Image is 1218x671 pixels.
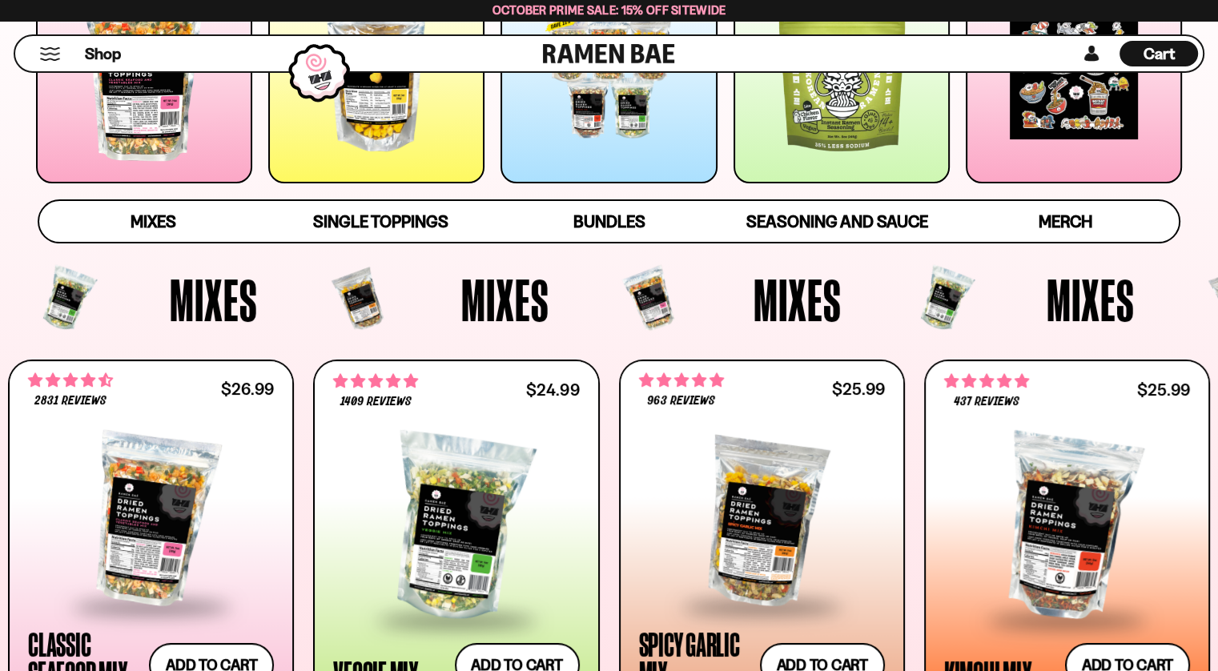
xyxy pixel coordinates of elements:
[267,201,495,242] a: Single Toppings
[85,43,121,65] span: Shop
[333,371,418,392] span: 4.76 stars
[647,395,714,408] span: 963 reviews
[131,211,176,231] span: Mixes
[28,370,113,391] span: 4.68 stars
[954,396,1019,408] span: 437 reviews
[1120,36,1198,71] div: Cart
[340,396,412,408] span: 1409 reviews
[526,382,579,397] div: $24.99
[1137,382,1190,397] div: $25.99
[221,381,274,396] div: $26.99
[1047,270,1135,329] span: Mixes
[461,270,549,329] span: Mixes
[951,201,1180,242] a: Merch
[832,381,885,396] div: $25.99
[34,395,107,408] span: 2831 reviews
[495,201,723,242] a: Bundles
[39,201,267,242] a: Mixes
[1144,44,1175,63] span: Cart
[313,211,448,231] span: Single Toppings
[573,211,645,231] span: Bundles
[754,270,842,329] span: Mixes
[170,270,258,329] span: Mixes
[723,201,951,242] a: Seasoning and Sauce
[944,371,1029,392] span: 4.76 stars
[492,2,726,18] span: October Prime Sale: 15% off Sitewide
[1038,211,1091,231] span: Merch
[746,211,928,231] span: Seasoning and Sauce
[85,41,121,66] a: Shop
[39,47,61,61] button: Mobile Menu Trigger
[639,370,724,391] span: 4.75 stars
